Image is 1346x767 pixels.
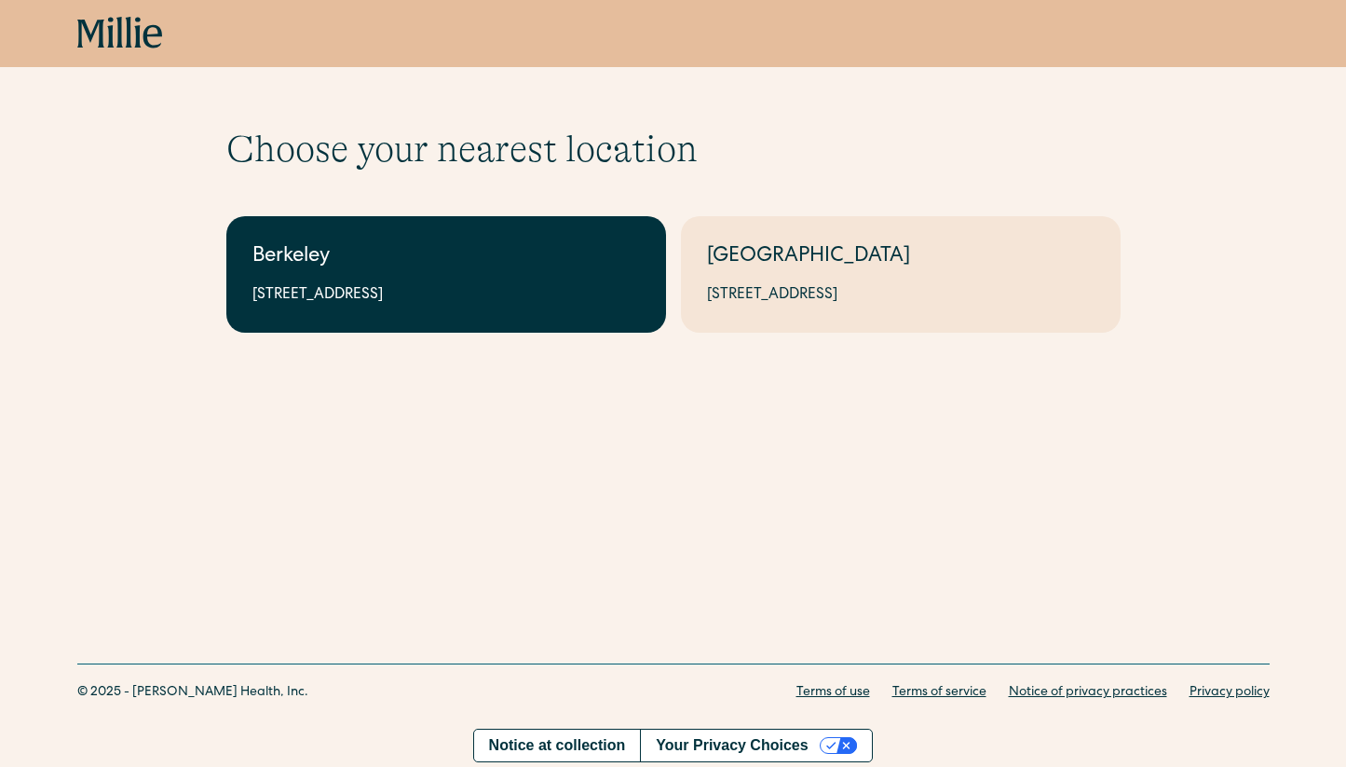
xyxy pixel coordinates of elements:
div: [STREET_ADDRESS] [707,284,1094,307]
a: home [77,17,163,50]
div: [GEOGRAPHIC_DATA] [707,242,1094,273]
a: Terms of use [796,683,870,703]
div: Berkeley [252,242,640,273]
button: Your Privacy Choices [640,730,872,761]
a: Terms of service [892,683,986,703]
a: Notice at collection [474,730,641,761]
h1: Choose your nearest location [226,127,1121,171]
a: [GEOGRAPHIC_DATA][STREET_ADDRESS] [681,216,1121,333]
a: Berkeley[STREET_ADDRESS] [226,216,666,333]
a: Privacy policy [1190,683,1270,703]
div: [STREET_ADDRESS] [252,284,640,307]
a: Notice of privacy practices [1009,683,1167,703]
div: © 2025 - [PERSON_NAME] Health, Inc. [77,683,308,703]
